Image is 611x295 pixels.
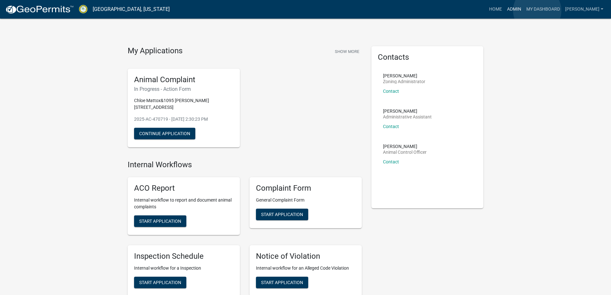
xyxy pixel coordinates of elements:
[383,89,399,94] a: Contact
[383,109,432,113] p: [PERSON_NAME]
[383,159,399,164] a: Contact
[383,144,427,149] p: [PERSON_NAME]
[134,252,233,261] h5: Inspection Schedule
[256,252,355,261] h5: Notice of Violation
[134,197,233,210] p: Internal workflow to report and document animal complaints
[134,215,186,227] button: Start Application
[487,3,505,15] a: Home
[134,128,195,139] button: Continue Application
[134,86,233,92] h6: In Progress - Action Form
[256,209,308,220] button: Start Application
[383,124,399,129] a: Contact
[134,75,233,84] h5: Animal Complaint
[93,4,170,15] a: [GEOGRAPHIC_DATA], [US_STATE]
[79,5,88,13] img: Crawford County, Georgia
[505,3,524,15] a: Admin
[128,160,362,169] h4: Internal Workflows
[383,79,425,84] p: Zoning Administrator
[563,3,606,15] a: [PERSON_NAME]
[383,74,425,78] p: [PERSON_NAME]
[256,265,355,272] p: Internal workflow for an Alleged Code Violation
[134,184,233,193] h5: ACO Report
[261,212,303,217] span: Start Application
[332,46,362,57] button: Show More
[134,116,233,123] p: 2025-AC-470719 - [DATE] 2:30:23 PM
[383,115,432,119] p: Administrative Assistant
[134,277,186,288] button: Start Application
[134,97,233,111] p: Chloe Mattox&1095 [PERSON_NAME][STREET_ADDRESS]
[139,280,181,285] span: Start Application
[128,46,182,56] h4: My Applications
[261,280,303,285] span: Start Application
[524,3,563,15] a: My Dashboard
[383,150,427,154] p: Animal Control Officer
[139,219,181,224] span: Start Application
[256,277,308,288] button: Start Application
[256,184,355,193] h5: Complaint Form
[134,265,233,272] p: Internal workflow for a Inspection
[256,197,355,204] p: General Complaint Form
[378,53,477,62] h5: Contacts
